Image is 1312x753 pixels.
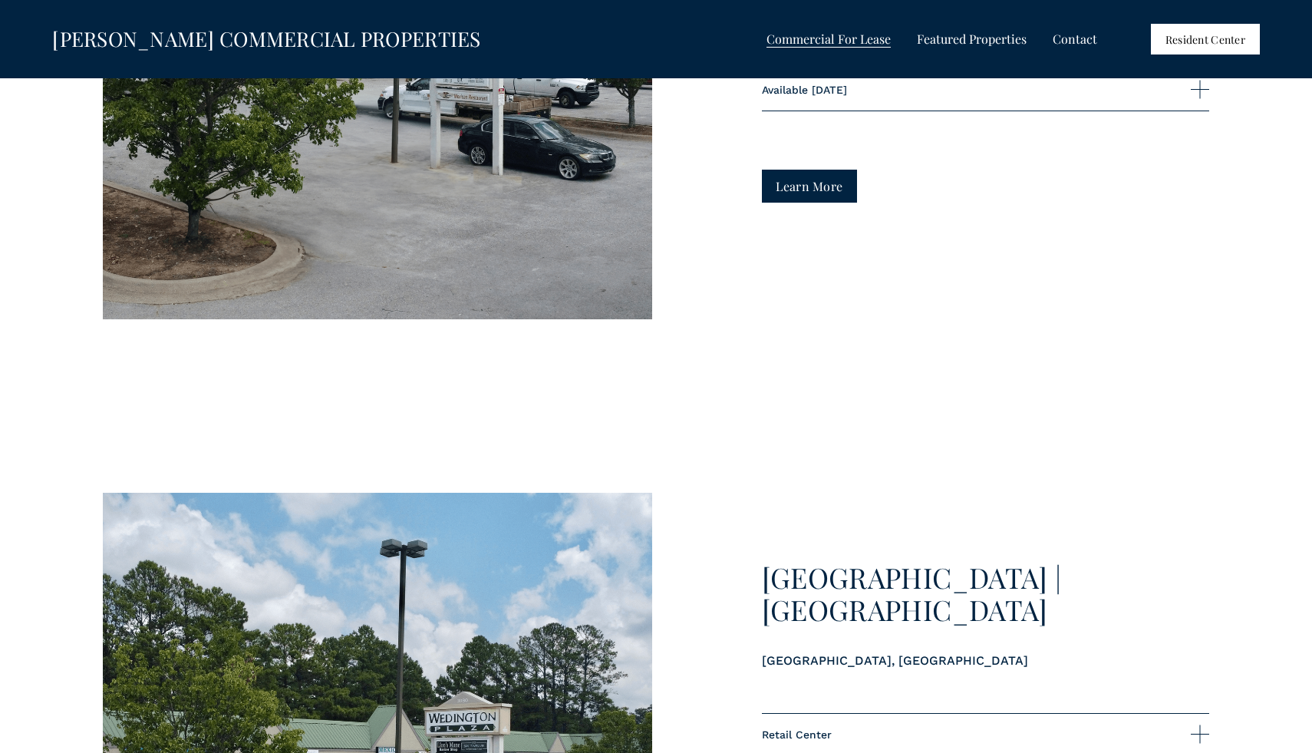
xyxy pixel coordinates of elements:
[762,84,1191,96] span: Available [DATE]
[917,29,1027,49] span: Featured Properties
[766,28,891,51] a: folder dropdown
[762,69,1209,111] button: Available [DATE]
[917,28,1027,51] a: folder dropdown
[762,651,1209,671] p: [GEOGRAPHIC_DATA], [GEOGRAPHIC_DATA]
[762,170,858,203] a: Learn More
[1151,24,1260,54] a: Resident Center
[762,561,1209,626] h3: [GEOGRAPHIC_DATA] | [GEOGRAPHIC_DATA]
[762,728,1191,741] span: Retail Center
[1053,28,1097,51] a: Contact
[766,29,891,49] span: Commercial For Lease
[52,25,480,52] a: [PERSON_NAME] COMMERCIAL PROPERTIES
